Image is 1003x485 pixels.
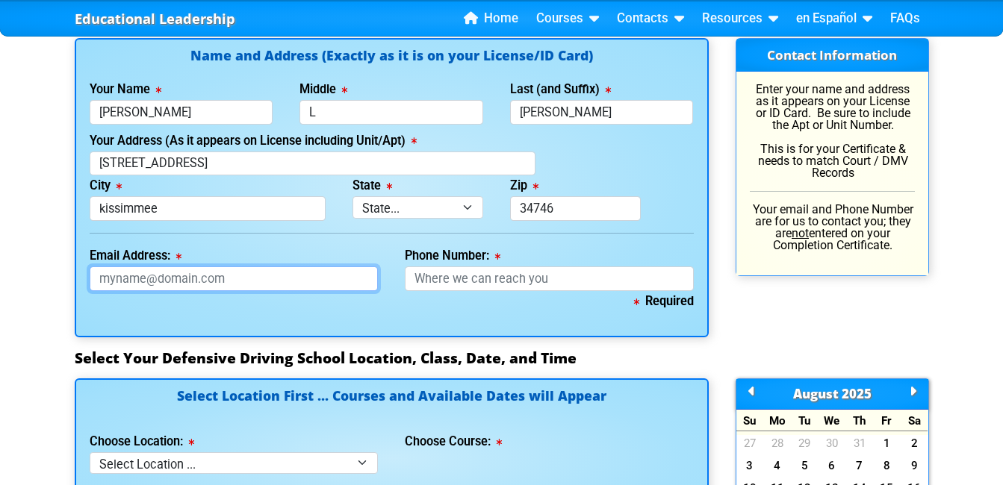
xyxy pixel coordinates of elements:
[763,458,791,473] a: 4
[736,436,764,451] a: 27
[791,410,819,431] div: Tu
[873,458,901,473] a: 8
[90,266,379,291] input: myname@domain.com
[750,84,915,179] p: Enter your name and address as it appears on your License or ID Card. Be sure to include the Apt ...
[793,385,839,402] span: August
[901,410,928,431] div: Sa
[901,458,928,473] a: 9
[901,436,928,451] a: 2
[90,389,694,420] h4: Select Location First ... Courses and Available Dates will Appear
[405,436,502,448] label: Choose Course:
[299,84,347,96] label: Middle
[90,84,161,96] label: Your Name
[819,458,846,473] a: 6
[510,100,694,125] input: Last Name
[845,458,873,473] a: 7
[75,7,235,31] a: Educational Leadership
[845,436,873,451] a: 31
[90,100,273,125] input: First Name
[873,436,901,451] a: 1
[90,180,122,192] label: City
[819,436,846,451] a: 30
[696,7,784,30] a: Resources
[90,49,694,62] h4: Name and Address (Exactly as it is on your License/ID Card)
[75,349,929,367] h3: Select Your Defensive Driving School Location, Class, Date, and Time
[530,7,605,30] a: Courses
[90,436,194,448] label: Choose Location:
[736,410,764,431] div: Su
[405,266,694,291] input: Where we can reach you
[845,410,873,431] div: Th
[458,7,524,30] a: Home
[90,151,536,176] input: 123 Street Name
[736,458,764,473] a: 3
[405,250,500,262] label: Phone Number:
[90,135,417,147] label: Your Address (As it appears on License including Unit/Apt)
[791,436,819,451] a: 29
[510,196,641,221] input: 33123
[792,226,809,240] u: not
[510,84,611,96] label: Last (and Suffix)
[790,7,878,30] a: en Español
[510,180,538,192] label: Zip
[299,100,483,125] input: Middle Name
[90,196,326,221] input: Tallahassee
[750,204,915,251] p: Your email and Phone Number are for us to contact you; they are entered on your Completion Certif...
[884,7,926,30] a: FAQs
[842,385,872,402] span: 2025
[611,7,690,30] a: Contacts
[819,410,846,431] div: We
[353,180,392,192] label: State
[791,458,819,473] a: 5
[736,39,928,72] h3: Contact Information
[763,436,791,451] a: 28
[873,410,901,431] div: Fr
[763,410,791,431] div: Mo
[634,294,694,308] b: Required
[90,250,181,262] label: Email Address:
